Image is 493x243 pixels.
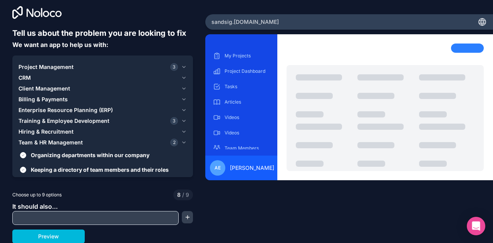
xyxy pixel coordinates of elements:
[12,28,193,39] h6: Tell us about the problem you are looking to fix
[20,152,26,158] button: Organizing departments within our company
[225,84,270,90] p: Tasks
[225,68,270,74] p: Project Dashboard
[18,85,70,92] span: Client Management
[18,137,187,148] button: Team & HR Management2
[230,164,274,172] span: [PERSON_NAME]
[31,166,185,174] span: Keeping a directory of team members and their roles
[225,53,270,59] p: My Projects
[18,74,31,82] span: CRM
[12,203,58,210] span: It should also...
[18,72,187,83] button: CRM
[12,191,62,198] span: Choose up to 9 options
[170,117,178,125] span: 3
[211,50,271,149] div: scrollable content
[18,148,187,191] div: Team & HR Management2
[181,191,189,199] span: 9
[211,18,279,26] span: sandsig .[DOMAIN_NAME]
[170,139,178,146] span: 2
[18,116,187,126] button: Training & Employee Development3
[18,139,83,146] span: Team & HR Management
[18,63,74,71] span: Project Management
[18,106,113,114] span: Enterprise Resource Planning (ERP)
[31,151,185,159] span: Organizing departments within our company
[18,105,187,116] button: Enterprise Resource Planning (ERP)
[215,165,221,171] span: AE
[170,63,178,71] span: 3
[18,96,68,103] span: Billing & Payments
[12,41,108,49] span: We want an app to help us with:
[225,99,270,105] p: Articles
[18,126,187,137] button: Hiring & Recruitment
[467,217,485,235] div: Open Intercom Messenger
[18,117,109,125] span: Training & Employee Development
[18,83,187,94] button: Client Management
[177,191,181,199] span: 8
[20,167,26,173] button: Keeping a directory of team members and their roles
[18,128,74,136] span: Hiring & Recruitment
[18,62,187,72] button: Project Management3
[225,114,270,121] p: Videos
[18,94,187,105] button: Billing & Payments
[182,191,184,198] span: /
